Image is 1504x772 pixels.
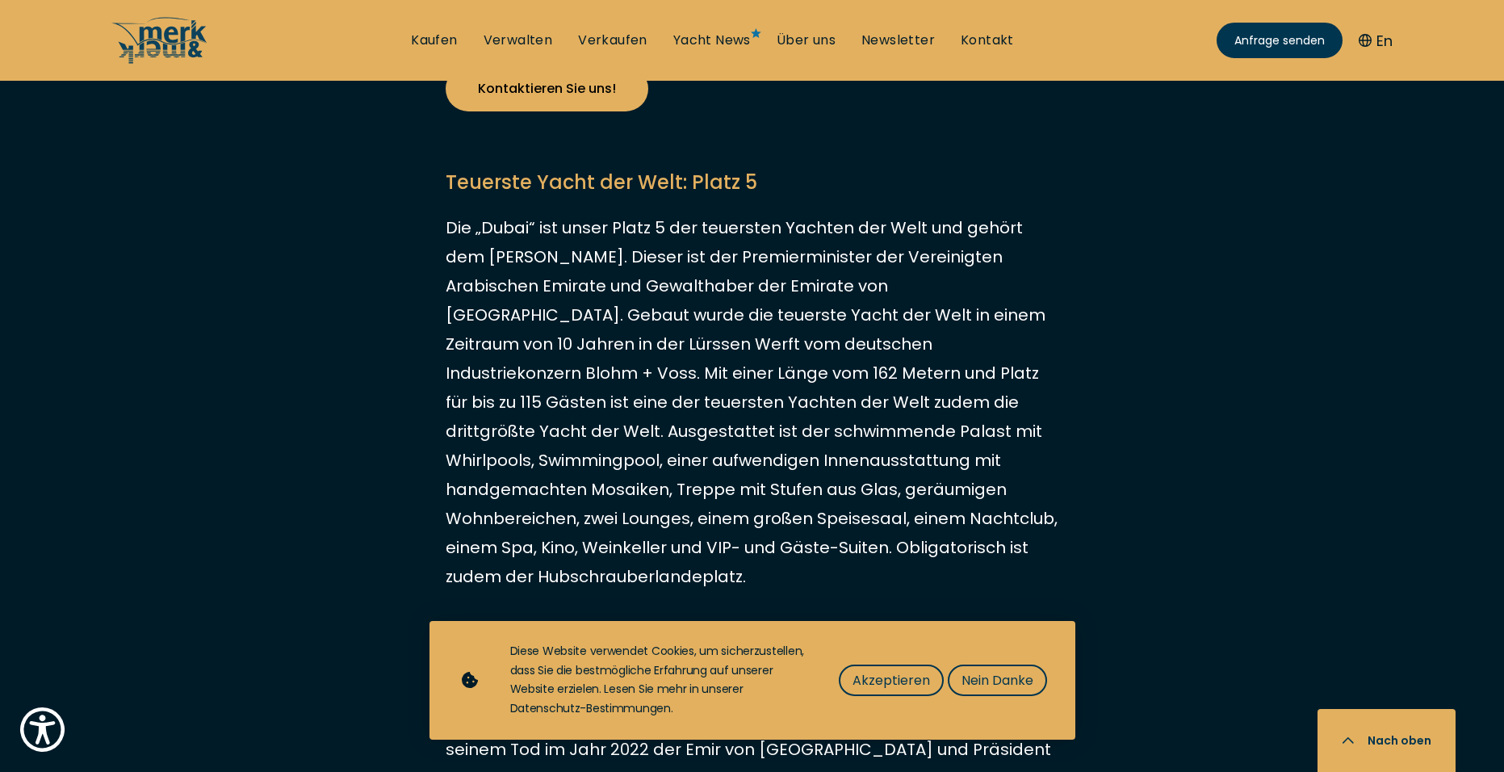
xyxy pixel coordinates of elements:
a: Verwalten [484,31,553,49]
a: Verkaufen [578,31,647,49]
a: Kontakt [961,31,1014,49]
a: Über uns [777,31,836,49]
button: Akzeptieren [839,665,944,696]
span: Akzeptieren [853,670,930,690]
a: Datenschutz-Bestimmungen [510,700,671,716]
h2: Teuerste Yacht der Welt: Platz 5 [446,168,1059,197]
button: En [1359,30,1393,52]
button: Nach oben [1318,709,1456,772]
a: Kaufen [411,31,457,49]
a: Yacht News [673,31,751,49]
a: Anfrage senden [1217,23,1343,58]
span: Nein Danke [961,670,1033,690]
span: Anfrage senden [1234,32,1325,49]
button: Nein Danke [948,665,1047,696]
a: Newsletter [861,31,935,49]
a: Kontaktieren Sie uns! [446,66,648,111]
div: Diese Website verwendet Cookies, um sicherzustellen, dass Sie die bestmögliche Erfahrung auf unse... [510,642,806,719]
button: Show Accessibility Preferences [16,703,69,756]
p: Die „Dubai“ ist unser Platz 5 der teuersten Yachten der Welt und gehört dem [PERSON_NAME]. Dieser... [446,213,1059,591]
